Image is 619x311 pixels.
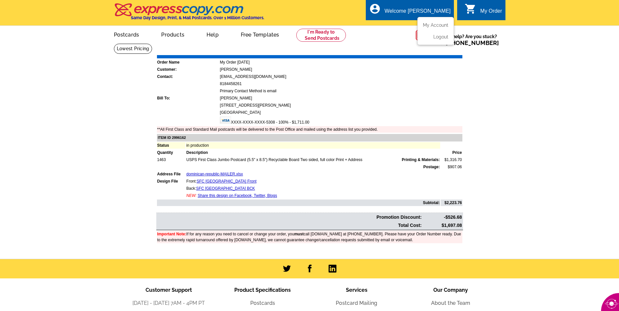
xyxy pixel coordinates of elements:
td: Promotion Discount: [157,214,422,221]
td: My Order [DATE] [220,59,462,66]
a: About the Team [431,300,470,306]
td: $2,223.76 [441,200,462,206]
a: Postcard Mailing [336,300,377,306]
td: **All First Class and Standard Mail postcards will be delivered to the Post Office and mailed usi... [157,126,462,133]
font: Important Note: [157,232,186,236]
a: SFC [GEOGRAPHIC_DATA] Front [196,179,256,184]
td: $907.06 [441,164,462,170]
td: If for any reason you need to cancel or change your order, you call [DOMAIN_NAME] at [PHONE_NUMBE... [157,231,462,243]
td: -$526.68 [423,214,462,221]
span: Product Specifications [234,287,291,293]
a: Postcards [103,26,150,42]
span: Call [435,39,499,46]
td: Address File [157,171,186,177]
td: [GEOGRAPHIC_DATA] [220,109,462,116]
a: Share this design on Facebook, Twitter, Blogs [198,193,277,198]
li: [DATE] - [DATE] 7AM - 4PM PT [122,299,216,307]
span: Customer Support [146,287,192,293]
div: My Order [480,8,502,17]
td: Design File [157,178,186,185]
td: Order Name [157,59,219,66]
td: Front: [186,178,440,185]
td: Bill To: [157,95,219,101]
span: Need help? Are you stuck? [435,33,502,46]
td: $1,697.08 [423,222,462,229]
span: Printing & Materials: [402,157,440,163]
a: Free Templates [230,26,290,42]
td: XXXX-XXXX-XXXX-5308 - 100% - $1,711.00 [220,116,462,126]
td: Quantity [157,149,186,156]
a: SFC [GEOGRAPHIC_DATA] BCK [196,186,255,191]
td: Customer: [157,66,219,73]
td: $1,316.70 [441,156,462,163]
a: Logout [433,34,448,39]
a: Help [196,26,229,42]
td: Subtotal: [157,200,440,206]
td: Price [441,149,462,156]
td: Status [157,142,186,149]
strong: Postage: [423,165,440,169]
td: [STREET_ADDRESS][PERSON_NAME] [220,102,462,109]
td: USPS First Class Jumbo Postcard (5.5" x 8.5") Recyclable Board Two sided, full color Print + Address [186,156,440,163]
td: Total Cost: [157,222,422,229]
a: shopping_cart My Order [465,7,502,15]
td: Description [186,149,440,156]
i: shopping_cart [465,3,476,15]
td: ITEM ID 2996162 [157,134,462,141]
a: Same Day Design, Print, & Mail Postcards. Over 1 Million Customers. [114,8,264,20]
a: [PHONE_NUMBER] [446,39,499,46]
td: [PERSON_NAME] [220,66,462,73]
iframe: LiveChat chat widget [488,159,619,311]
a: Products [151,26,195,42]
td: Back: [186,185,440,192]
span: NEW: [186,193,196,198]
span: Our Company [433,287,468,293]
td: 1463 [157,156,186,163]
h4: Same Day Design, Print, & Mail Postcards. Over 1 Million Customers. [131,15,264,20]
b: must [294,232,304,236]
td: Primary Contact Method is email [220,88,462,94]
a: dominican-republic-MAILER.xlsx [186,172,243,176]
span: Services [346,287,367,293]
td: [PERSON_NAME] [220,95,462,101]
a: My Account [423,22,448,28]
img: help [415,26,435,45]
td: 8184458261 [220,81,462,87]
td: in production [186,142,440,149]
div: Welcome [PERSON_NAME] [385,8,451,17]
img: visa.gif [220,117,231,124]
a: Postcards [250,300,275,306]
td: Contact: [157,73,219,80]
td: [EMAIL_ADDRESS][DOMAIN_NAME] [220,73,462,80]
i: account_circle [369,3,381,15]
